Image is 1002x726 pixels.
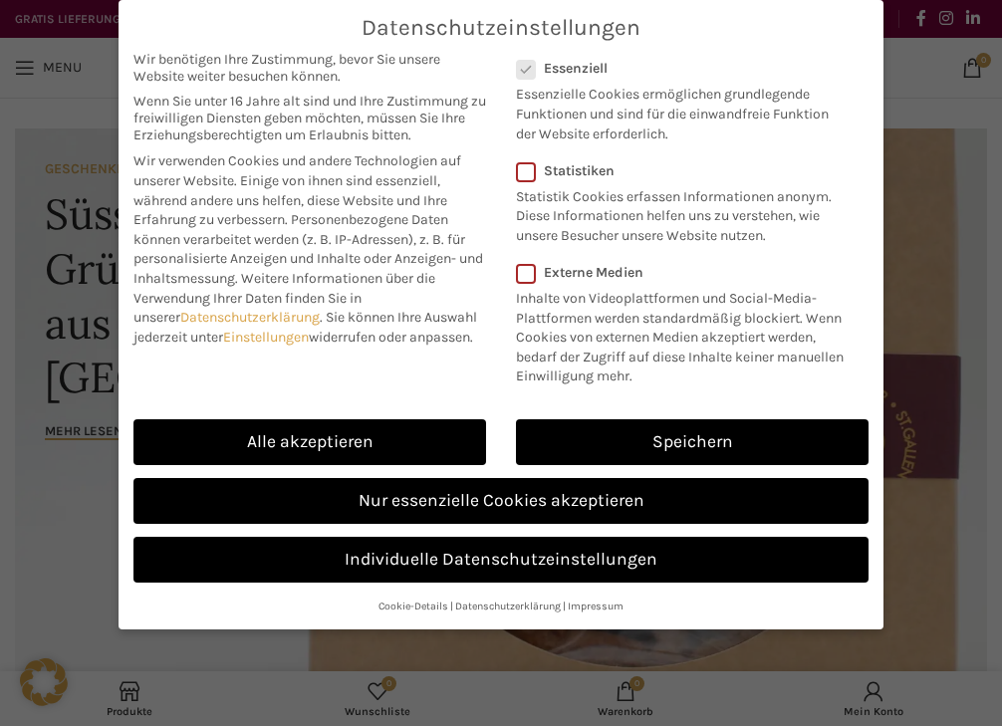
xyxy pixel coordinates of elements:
p: Essenzielle Cookies ermöglichen grundlegende Funktionen und sind für die einwandfreie Funktion de... [516,77,843,143]
span: Wenn Sie unter 16 Jahre alt sind und Ihre Zustimmung zu freiwilligen Diensten geben möchten, müss... [133,93,486,143]
a: Cookie-Details [378,600,448,612]
a: Datenschutzerklärung [455,600,561,612]
span: Datenschutzeinstellungen [362,15,640,41]
label: Externe Medien [516,264,856,281]
span: Wir benötigen Ihre Zustimmung, bevor Sie unsere Website weiter besuchen können. [133,51,486,85]
span: Sie können Ihre Auswahl jederzeit unter widerrufen oder anpassen. [133,309,477,346]
p: Statistik Cookies erfassen Informationen anonym. Diese Informationen helfen uns zu verstehen, wie... [516,179,843,246]
a: Nur essenzielle Cookies akzeptieren [133,478,869,524]
label: Essenziell [516,60,843,77]
a: Speichern [516,419,869,465]
a: Einstellungen [223,329,309,346]
label: Statistiken [516,162,843,179]
a: Alle akzeptieren [133,419,486,465]
a: Datenschutzerklärung [180,309,320,326]
span: Personenbezogene Daten können verarbeitet werden (z. B. IP-Adressen), z. B. für personalisierte A... [133,211,483,287]
p: Inhalte von Videoplattformen und Social-Media-Plattformen werden standardmäßig blockiert. Wenn Co... [516,281,856,386]
a: Individuelle Datenschutzeinstellungen [133,537,869,583]
span: Wir verwenden Cookies und andere Technologien auf unserer Website. Einige von ihnen sind essenzie... [133,152,461,228]
span: Weitere Informationen über die Verwendung Ihrer Daten finden Sie in unserer . [133,270,435,326]
a: Impressum [568,600,624,612]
